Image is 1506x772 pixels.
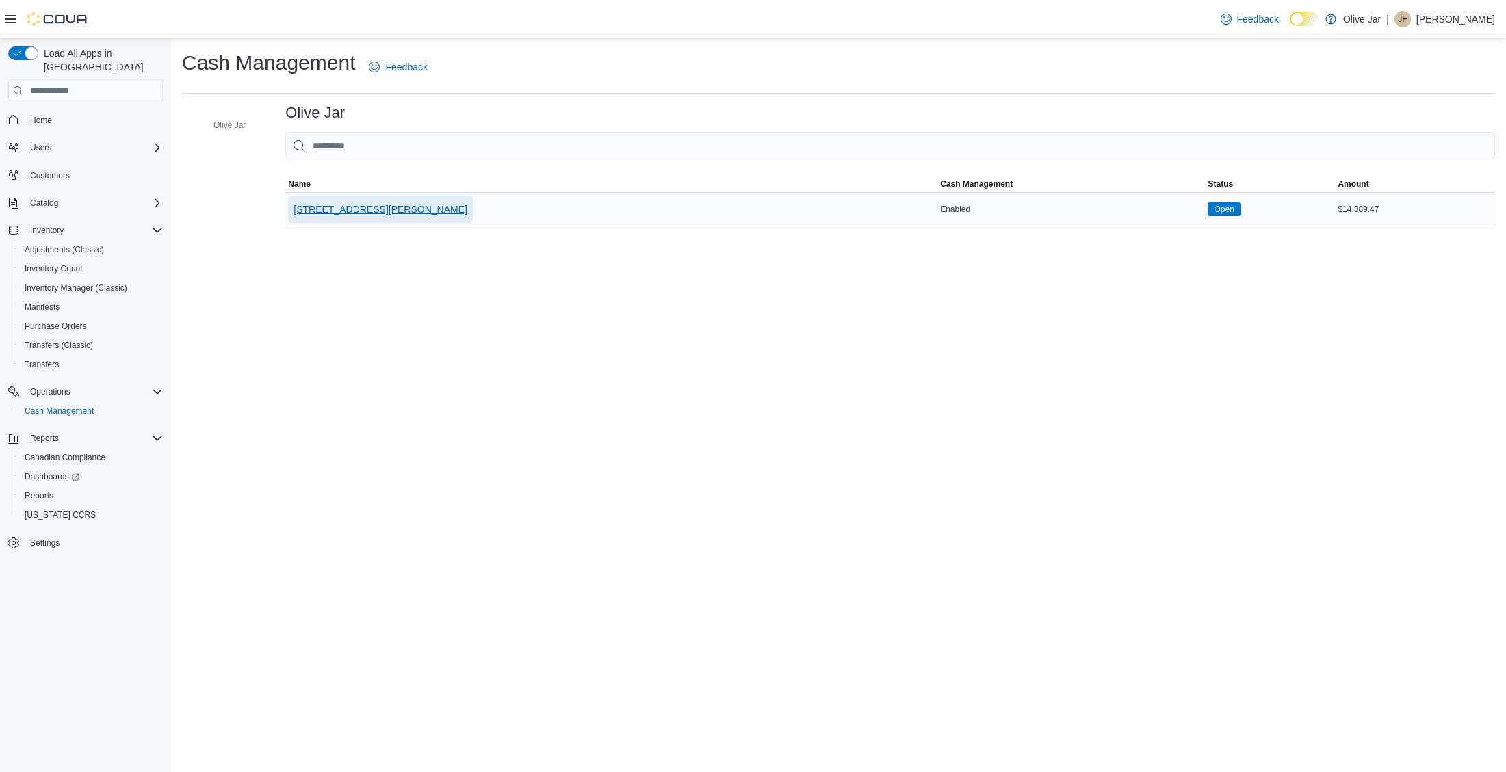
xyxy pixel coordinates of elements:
div: Enabled [937,201,1205,217]
button: Catalog [25,195,64,211]
span: Customers [25,167,163,184]
a: Adjustments (Classic) [19,241,109,258]
span: Inventory Manager (Classic) [19,280,163,296]
button: Inventory Manager (Classic) [14,278,168,297]
nav: Complex example [8,104,163,588]
span: Transfers (Classic) [25,340,93,351]
p: [PERSON_NAME] [1416,11,1495,27]
span: Reports [19,488,163,504]
a: Transfers (Classic) [19,337,99,354]
button: Reports [25,430,64,447]
button: [US_STATE] CCRS [14,505,168,524]
a: Home [25,112,57,129]
span: Name [288,178,311,189]
span: Reports [30,433,59,444]
span: Transfers (Classic) [19,337,163,354]
span: JF [1398,11,1407,27]
span: Inventory Manager (Classic) [25,282,127,293]
button: Amount [1335,176,1495,192]
button: [STREET_ADDRESS][PERSON_NAME] [288,196,473,223]
button: Olive Jar [194,117,251,133]
button: Operations [3,382,168,401]
span: Feedback [385,60,427,74]
p: | [1386,11,1389,27]
button: Reports [14,486,168,505]
span: Open [1214,203,1234,215]
input: This is a search bar. As you type, the results lower in the page will automatically filter. [285,132,1495,159]
span: Cash Management [940,178,1013,189]
button: Inventory [25,222,69,239]
button: Users [25,139,57,156]
span: Settings [25,534,163,551]
a: Dashboards [19,468,85,485]
span: Purchase Orders [25,321,87,332]
button: Cash Management [14,401,168,421]
span: Adjustments (Classic) [19,241,163,258]
img: Cova [27,12,89,26]
span: Inventory Count [25,263,83,274]
button: Inventory [3,221,168,240]
span: Home [30,115,52,126]
span: Users [25,139,163,156]
button: Transfers (Classic) [14,336,168,355]
span: Customers [30,170,70,181]
span: Status [1208,178,1233,189]
span: Washington CCRS [19,507,163,523]
span: Reports [25,490,53,501]
div: $14,389.47 [1335,201,1495,217]
span: Feedback [1237,12,1279,26]
span: Purchase Orders [19,318,163,334]
span: Catalog [25,195,163,211]
p: Olive Jar [1343,11,1381,27]
span: Dashboards [25,471,79,482]
a: Purchase Orders [19,318,92,334]
span: Olive Jar [213,120,246,131]
span: Transfers [19,356,163,373]
a: [US_STATE] CCRS [19,507,101,523]
button: Adjustments (Classic) [14,240,168,259]
span: Operations [25,384,163,400]
span: Dashboards [19,468,163,485]
button: Manifests [14,297,168,317]
button: Canadian Compliance [14,448,168,467]
button: Name [285,176,937,192]
span: Cash Management [19,403,163,419]
h1: Cash Management [182,49,355,77]
span: Canadian Compliance [25,452,105,463]
span: [STREET_ADDRESS][PERSON_NAME] [294,202,467,216]
span: Users [30,142,51,153]
a: Transfers [19,356,64,373]
button: Catalog [3,194,168,213]
input: Dark Mode [1290,12,1319,26]
a: Customers [25,168,75,184]
button: Operations [25,384,76,400]
button: Reports [3,429,168,448]
button: Users [3,138,168,157]
span: Open [1208,202,1240,216]
button: Customers [3,165,168,185]
button: Inventory Count [14,259,168,278]
span: Manifests [19,299,163,315]
span: Catalog [30,198,58,209]
span: Load All Apps in [GEOGRAPHIC_DATA] [38,46,163,74]
button: Transfers [14,355,168,374]
span: [US_STATE] CCRS [25,509,96,520]
a: Inventory Manager (Classic) [19,280,133,296]
a: Cash Management [19,403,99,419]
a: Settings [25,535,65,551]
span: Inventory [25,222,163,239]
span: Inventory [30,225,64,236]
span: Reports [25,430,163,447]
button: Purchase Orders [14,317,168,336]
span: Home [25,111,163,128]
a: Dashboards [14,467,168,486]
span: Cash Management [25,405,94,416]
a: Inventory Count [19,261,88,277]
span: Adjustments (Classic) [25,244,104,255]
span: Settings [30,537,60,548]
span: Canadian Compliance [19,449,163,466]
span: Amount [1338,178,1368,189]
button: Cash Management [937,176,1205,192]
div: Jonathan Ferdman [1394,11,1411,27]
a: Feedback [363,53,432,81]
